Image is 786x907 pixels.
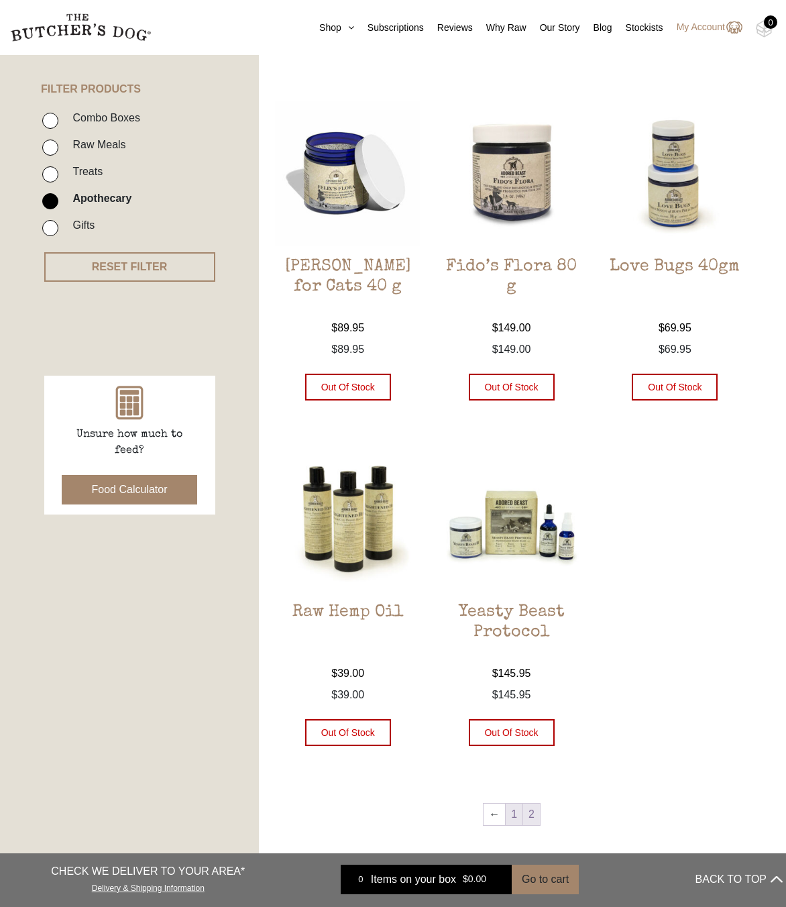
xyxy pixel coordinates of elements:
[439,602,584,665] h2: Yeasty Beast Protocol
[275,602,420,665] h2: Raw Hemp Oil
[51,863,245,879] p: CHECK WE DELIVER TO YOUR AREA*
[331,668,337,679] span: $
[492,343,531,355] span: 149.00
[275,101,420,336] a: Felix’s Flora for Cats 40 g[PERSON_NAME] for Cats 40 g $89.95
[473,21,526,35] a: Why Raw
[331,689,364,700] span: 39.00
[62,475,198,504] button: Food Calculator
[663,19,742,36] a: My Account
[756,20,773,38] img: TBD_Cart-Empty.png
[659,322,691,333] bdi: 69.95
[492,343,498,355] span: $
[66,109,140,127] label: Combo Boxes
[439,101,584,336] a: Fido’s Flora 80 gFido’s Flora 80 g $149.00
[506,804,522,825] a: Page 1
[275,101,420,246] img: Felix’s Flora for Cats 40 g
[354,21,424,35] a: Subscriptions
[305,719,391,746] button: Out of stock
[439,257,584,320] h2: Fido’s Flora 80 g
[492,689,498,700] span: $
[305,374,391,401] button: Out of stock
[659,343,665,355] span: $
[331,668,364,679] bdi: 39.00
[439,446,584,682] a: Yeasty Beast ProtocolYeasty Beast Protocol $145.95
[492,689,531,700] span: 145.95
[463,874,468,885] span: $
[331,322,337,333] span: $
[484,804,505,825] a: ←
[275,446,420,682] a: Raw Hemp OilRaw Hemp Oil $39.00
[659,343,691,355] span: 69.95
[351,873,371,886] div: 0
[512,865,579,894] button: Go to cart
[275,446,420,592] img: Raw Hemp Oil
[439,446,584,592] img: Yeasty Beast Protocol
[526,21,580,35] a: Our Story
[92,880,205,893] a: Delivery & Shipping Information
[331,322,364,333] bdi: 89.95
[341,865,512,894] a: 0 Items on your box $0.00
[523,804,540,825] span: Page 2
[66,189,131,207] label: Apothecary
[331,343,364,355] span: 89.95
[331,689,337,700] span: $
[602,101,748,336] a: Love Bugs 40gmLove Bugs 40gm $69.95
[463,874,486,885] bdi: 0.00
[492,668,498,679] span: $
[632,374,718,401] button: Out of stock
[66,216,95,234] label: Gifts
[469,719,555,746] button: Out of stock
[612,21,663,35] a: Stockists
[62,427,196,459] p: Unsure how much to feed?
[306,21,354,35] a: Shop
[602,257,748,320] h2: Love Bugs 40gm
[659,322,665,333] span: $
[602,101,748,246] img: Love Bugs 40gm
[492,322,498,333] span: $
[580,21,612,35] a: Blog
[469,374,555,401] button: Out of stock
[695,863,783,896] button: BACK TO TOP
[764,15,777,29] div: 0
[275,257,420,320] h2: [PERSON_NAME] for Cats 40 g
[44,252,215,282] button: RESET FILTER
[439,101,584,246] img: Fido’s Flora 80 g
[492,668,531,679] bdi: 145.95
[492,322,531,333] bdi: 149.00
[424,21,473,35] a: Reviews
[371,871,456,888] span: Items on your box
[66,136,125,154] label: Raw Meals
[66,162,103,180] label: Treats
[331,343,337,355] span: $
